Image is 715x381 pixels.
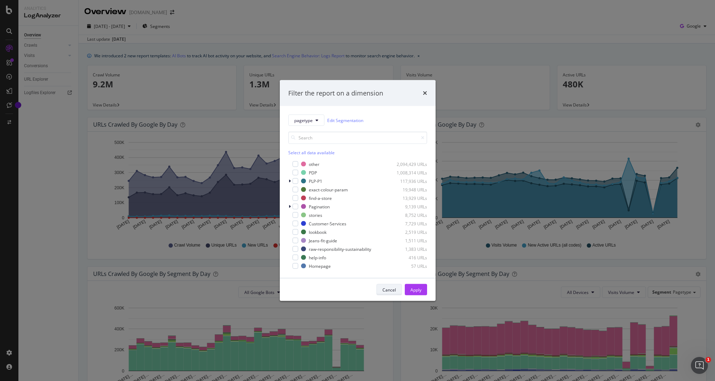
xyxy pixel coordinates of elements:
[309,169,317,175] div: PDP
[392,161,427,167] div: 2,094,429 URLs
[392,237,427,243] div: 1,511 URLs
[691,357,708,374] iframe: Intercom live chat
[392,212,427,218] div: 8,752 URLs
[327,116,363,124] a: Edit Segmentation
[309,229,327,235] div: lookbook
[392,263,427,269] div: 57 URLs
[392,220,427,226] div: 7,729 URLs
[288,150,427,156] div: Select all data available
[392,254,427,260] div: 416 URLs
[392,203,427,209] div: 9,139 URLs
[392,195,427,201] div: 13,929 URLs
[309,178,322,184] div: PLP-P1
[705,357,711,363] span: 1
[410,287,421,293] div: Apply
[309,246,371,252] div: raw-responsibility-sustainability
[288,88,383,98] div: Filter the report on a dimension
[392,178,427,184] div: 117,936 URLs
[280,80,436,301] div: modal
[382,287,396,293] div: Cancel
[294,117,313,123] span: pagetype
[309,161,319,167] div: other
[288,115,324,126] button: pagetype
[309,263,331,269] div: Homepage
[309,203,330,209] div: Pagination
[405,284,427,295] button: Apply
[392,169,427,175] div: 1,008,314 URLs
[392,246,427,252] div: 1,383 URLs
[309,195,332,201] div: find-a-store
[309,220,346,226] div: Customer-Services
[288,132,427,144] input: Search
[392,229,427,235] div: 2,519 URLs
[392,186,427,192] div: 19,948 URLs
[309,237,337,243] div: Jeans-fit-guide
[309,254,326,260] div: help-info
[423,88,427,98] div: times
[376,284,402,295] button: Cancel
[309,186,348,192] div: exact-colour-param
[309,212,322,218] div: stories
